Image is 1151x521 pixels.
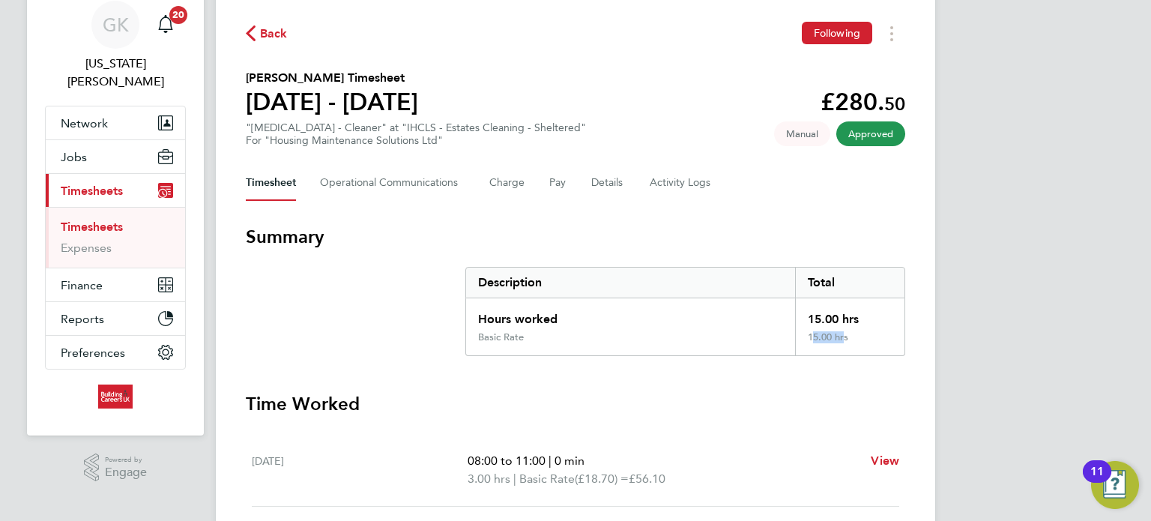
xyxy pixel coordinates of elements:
[814,26,860,40] span: Following
[84,454,148,482] a: Powered byEngage
[795,268,904,298] div: Total
[105,454,147,466] span: Powered by
[61,278,103,292] span: Finance
[320,165,465,201] button: Operational Communications
[246,24,288,43] button: Back
[519,470,575,488] span: Basic Rate
[246,165,296,201] button: Timesheet
[465,267,905,356] div: Summary
[468,472,510,486] span: 3.00 hrs
[549,454,552,468] span: |
[45,55,186,91] span: Georgia King
[61,150,87,164] span: Jobs
[821,88,905,116] app-decimal: £280.
[1090,472,1104,491] div: 11
[650,165,713,201] button: Activity Logs
[46,174,185,207] button: Timesheets
[513,472,516,486] span: |
[46,268,185,301] button: Finance
[1091,461,1139,509] button: Open Resource Center, 11 new notifications
[466,298,795,331] div: Hours worked
[61,116,108,130] span: Network
[103,15,129,34] span: GK
[260,25,288,43] span: Back
[246,87,418,117] h1: [DATE] - [DATE]
[246,392,905,416] h3: Time Worked
[46,106,185,139] button: Network
[45,1,186,91] a: GK[US_STATE][PERSON_NAME]
[795,298,904,331] div: 15.00 hrs
[591,165,626,201] button: Details
[884,93,905,115] span: 50
[774,121,830,146] span: This timesheet was manually created.
[46,207,185,268] div: Timesheets
[246,134,586,147] div: For "Housing Maintenance Solutions Ltd"
[246,69,418,87] h2: [PERSON_NAME] Timesheet
[105,466,147,479] span: Engage
[46,336,185,369] button: Preferences
[246,121,586,147] div: "[MEDICAL_DATA] - Cleaner" at "IHCLS - Estates Cleaning - Sheltered"
[478,331,524,343] div: Basic Rate
[46,140,185,173] button: Jobs
[795,331,904,355] div: 15.00 hrs
[46,302,185,335] button: Reports
[871,454,899,468] span: View
[61,312,104,326] span: Reports
[871,452,899,470] a: View
[61,241,112,255] a: Expenses
[802,22,872,44] button: Following
[629,472,665,486] span: £56.10
[169,6,187,24] span: 20
[489,165,525,201] button: Charge
[61,184,123,198] span: Timesheets
[246,225,905,249] h3: Summary
[466,268,795,298] div: Description
[151,1,181,49] a: 20
[555,454,584,468] span: 0 min
[45,385,186,409] a: Go to home page
[98,385,132,409] img: buildingcareersuk-logo-retina.png
[836,121,905,146] span: This timesheet has been approved.
[549,165,567,201] button: Pay
[61,220,123,234] a: Timesheets
[878,22,905,45] button: Timesheets Menu
[252,452,468,488] div: [DATE]
[61,346,125,360] span: Preferences
[575,472,629,486] span: (£18.70) =
[468,454,546,468] span: 08:00 to 11:00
